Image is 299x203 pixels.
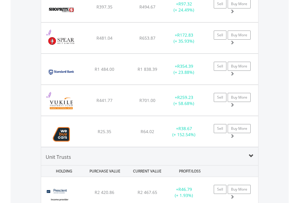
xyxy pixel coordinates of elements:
span: R2 420.86 [95,189,114,195]
img: EQU.ZA.SBK.png [44,61,78,83]
img: EQU.ZA.WBC.png [44,124,79,145]
span: R172.83 [177,32,193,38]
a: Sell [214,124,226,133]
div: PURCHASE VALUE [84,165,125,177]
span: R494.67 [139,4,155,10]
span: R38.67 [178,126,192,131]
div: + (+ 58.68%) [165,94,203,106]
a: Buy More [228,185,251,194]
span: R1 484.00 [95,66,114,72]
a: Sell [214,31,226,40]
div: + (+ 1.93%) [165,186,203,198]
a: Sell [214,93,226,102]
div: + (+ 35.93%) [165,32,203,44]
a: Buy More [228,62,251,71]
img: EQU.ZA.VKE.png [44,93,78,114]
a: Sell [214,62,226,71]
div: PROFIT/LOSS [169,165,210,177]
a: Buy More [228,31,251,40]
span: R46.79 [178,186,192,192]
span: R25.35 [98,129,111,134]
span: R259.23 [177,94,193,100]
a: Buy More [228,124,251,133]
span: R701.00 [139,97,155,103]
span: R354.39 [177,63,193,69]
div: + (+ 152.54%) [165,126,203,138]
a: Buy More [228,93,251,102]
div: + (+ 23.88%) [165,63,203,75]
span: R64.02 [141,129,154,134]
a: Sell [214,185,226,194]
span: Unit Trusts [46,154,71,160]
span: R2 467.65 [138,189,157,195]
img: EQU.ZA.SEA.png [44,30,78,52]
span: R653.87 [139,35,155,41]
div: CURRENT VALUE [127,165,168,177]
span: R397.35 [96,4,112,10]
div: HOLDING [42,165,83,177]
div: + (+ 24.49%) [165,1,203,13]
span: R481.04 [96,35,112,41]
span: R1 838.39 [138,66,157,72]
span: R97.32 [178,1,192,7]
span: R441.77 [96,97,112,103]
